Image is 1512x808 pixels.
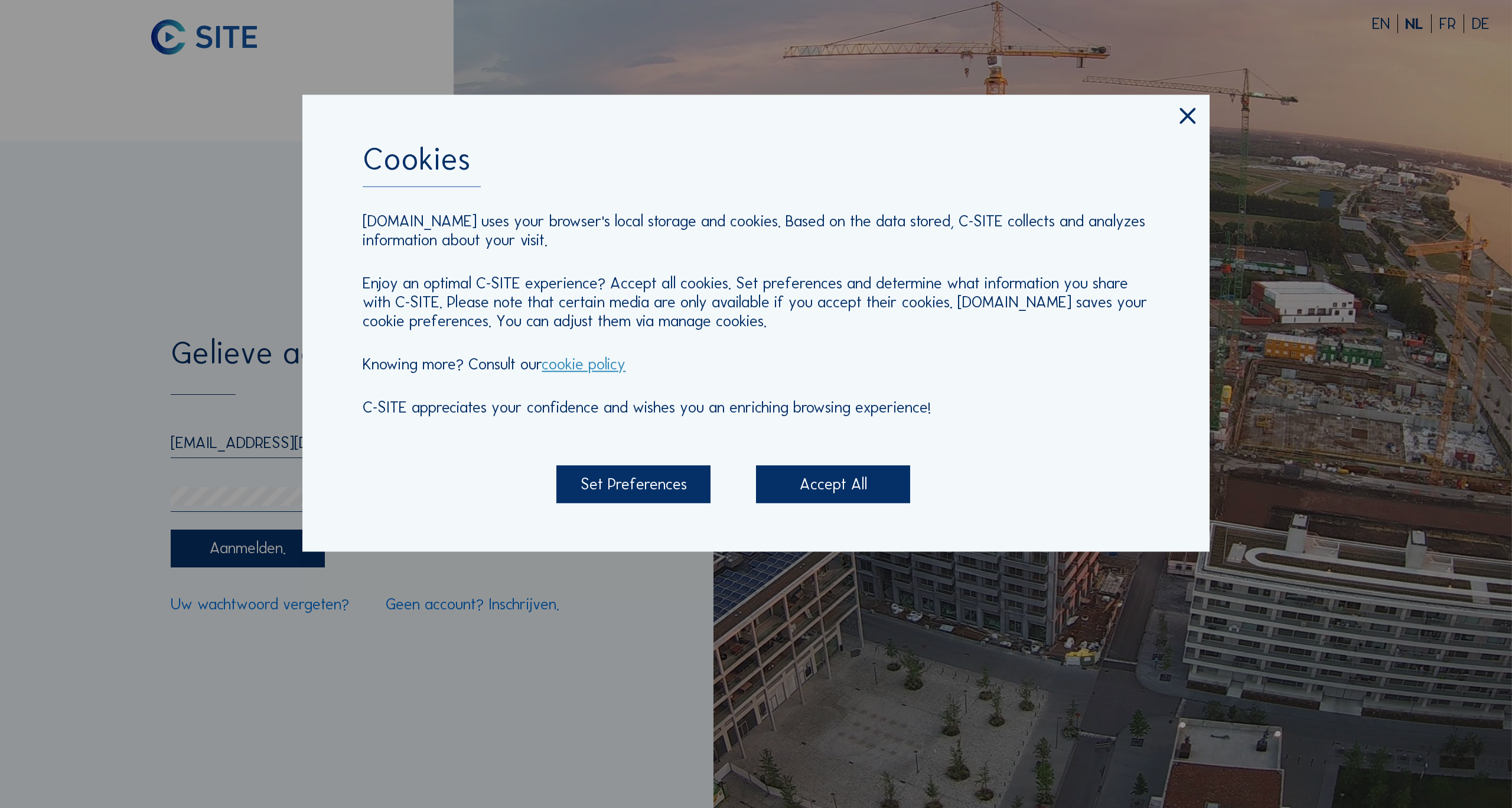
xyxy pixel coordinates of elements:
[363,398,1149,417] p: C-SITE appreciates your confidence and wishes you an enriching browsing experience!
[556,465,711,503] div: Set Preferences
[363,355,1149,374] p: Knowing more? Consult our
[363,274,1149,330] p: Enjoy an optimal C-SITE experience? Accept all cookies. Set preferences and determine what inform...
[542,355,625,374] a: cookie policy
[363,143,1149,187] div: Cookies
[363,212,1149,249] p: [DOMAIN_NAME] uses your browser's local storage and cookies. Based on the data stored, C-SITE col...
[756,465,910,503] div: Accept All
